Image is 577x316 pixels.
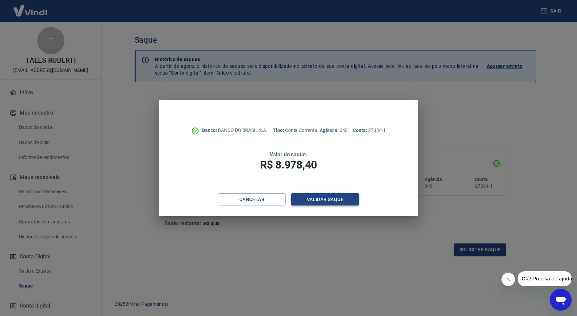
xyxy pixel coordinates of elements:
[202,127,218,133] span: Banco:
[270,151,307,158] span: Valor do saque:
[501,273,515,286] iframe: Fechar mensagem
[202,127,267,134] p: BANCO DO BRASIL S.A.
[320,127,340,133] span: Agência:
[260,158,317,171] span: R$ 8.978,40
[273,127,317,134] p: Conta Corrente
[353,127,368,133] span: Conta:
[353,127,385,134] p: 27334-1
[218,193,286,206] button: Cancelar
[273,127,285,133] span: Tipo:
[291,193,359,206] button: Validar saque
[518,271,572,286] iframe: Mensagem da empresa
[320,127,350,134] p: 0401
[4,5,57,10] span: Olá! Precisa de ajuda?
[550,289,572,311] iframe: Botão para abrir a janela de mensagens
